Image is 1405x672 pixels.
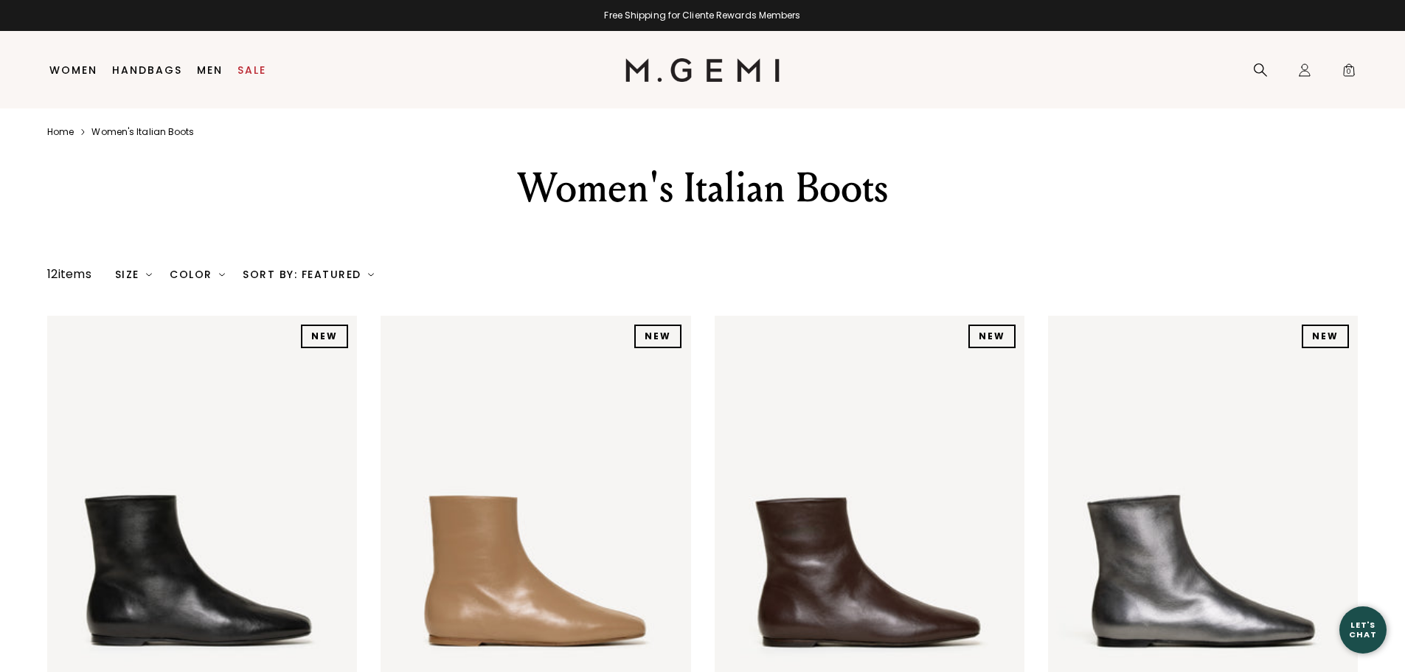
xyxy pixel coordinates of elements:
[301,325,348,348] div: NEW
[625,58,780,82] img: M.Gemi
[197,64,223,76] a: Men
[112,64,182,76] a: Handbags
[1339,620,1387,639] div: Let's Chat
[368,271,374,277] img: chevron-down.svg
[447,162,959,215] div: Women's Italian Boots
[1302,325,1349,348] div: NEW
[115,269,153,280] div: Size
[47,266,91,283] div: 12 items
[237,64,266,76] a: Sale
[634,325,681,348] div: NEW
[243,269,374,280] div: Sort By: Featured
[91,126,194,138] a: Women's italian boots
[49,64,97,76] a: Women
[219,271,225,277] img: chevron-down.svg
[968,325,1016,348] div: NEW
[47,126,74,138] a: Home
[146,271,152,277] img: chevron-down.svg
[170,269,225,280] div: Color
[1342,66,1356,80] span: 0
